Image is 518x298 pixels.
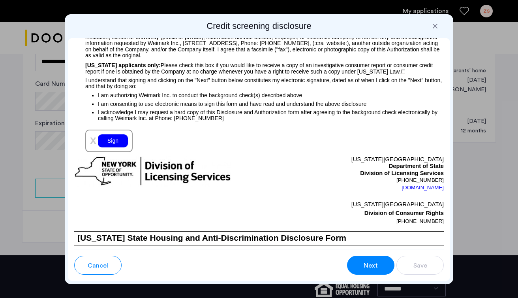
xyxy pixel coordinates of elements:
button: button [74,256,122,275]
h1: [US_STATE] State Housing and Anti-Discrimination Disclosure Form [74,232,444,245]
p: Division of Consumer Rights [259,209,444,217]
img: 4LAxfPwtD6BVinC2vKR9tPz10Xbrctccj4YAocJUAAAAASUVORK5CYIIA [401,70,405,74]
span: Cancel [88,261,108,270]
h2: Credit screening disclosure [68,21,450,32]
img: new-york-logo.png [74,156,231,187]
p: I acknowledge I may request a hard copy of this Disclosure and Authorization form after agreeing ... [98,109,444,122]
button: button [347,256,394,275]
span: Next [364,261,378,270]
p: Department of State [259,163,444,170]
div: Sign [98,134,128,147]
p: [US_STATE][GEOGRAPHIC_DATA] [259,200,444,209]
p: [PHONE_NUMBER] [259,217,444,225]
p: I am consenting to use electronic means to sign this form and have read and understand the above ... [98,100,444,108]
a: [DOMAIN_NAME] [402,184,444,192]
button: button [396,256,444,275]
span: [US_STATE] applicants only: [85,62,161,68]
p: I understand that signing and clicking on the "Next" button below constitutes my electronic signa... [74,75,444,89]
span: x [90,134,96,146]
p: [PHONE_NUMBER] [259,177,444,183]
span: Save [413,261,427,270]
p: I am authorizing Weimark Inc. to conduct the background check(s) described above [98,90,444,100]
p: Please check this box if you would like to receive a copy of an investigative consumer report or ... [74,59,444,75]
p: Federal, State and local Fair Housing and Anti-discrimination Laws provide comprehensive protecti... [74,245,444,285]
p: Division of Licensing Services [259,170,444,177]
p: [US_STATE][GEOGRAPHIC_DATA] [259,156,444,163]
